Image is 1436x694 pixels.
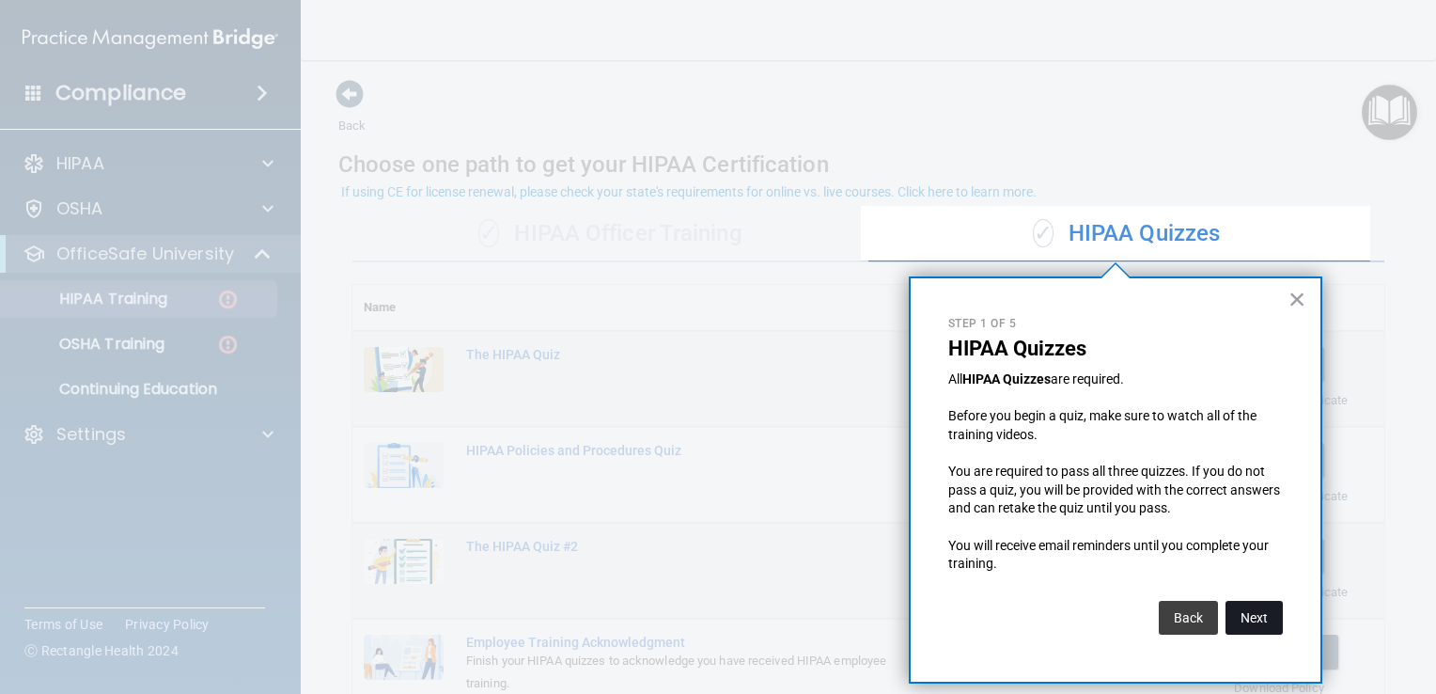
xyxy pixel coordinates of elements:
button: Close [1288,284,1306,314]
div: HIPAA Quizzes [868,206,1384,262]
strong: HIPAA Quizzes [962,371,1051,386]
p: You will receive email reminders until you complete your training. [948,537,1283,574]
p: You are required to pass all three quizzes. If you do not pass a quiz, you will be provided with ... [948,463,1283,518]
p: Step 1 of 5 [948,316,1283,332]
span: ✓ [1033,219,1054,247]
span: are required. [1051,371,1124,386]
p: HIPAA Quizzes [948,337,1283,361]
button: Next [1225,601,1283,635]
p: Before you begin a quiz, make sure to watch all of the training videos. [948,407,1283,444]
span: All [948,371,962,386]
button: Back [1159,601,1218,635]
iframe: Drift Widget Chat Controller [1342,566,1413,638]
